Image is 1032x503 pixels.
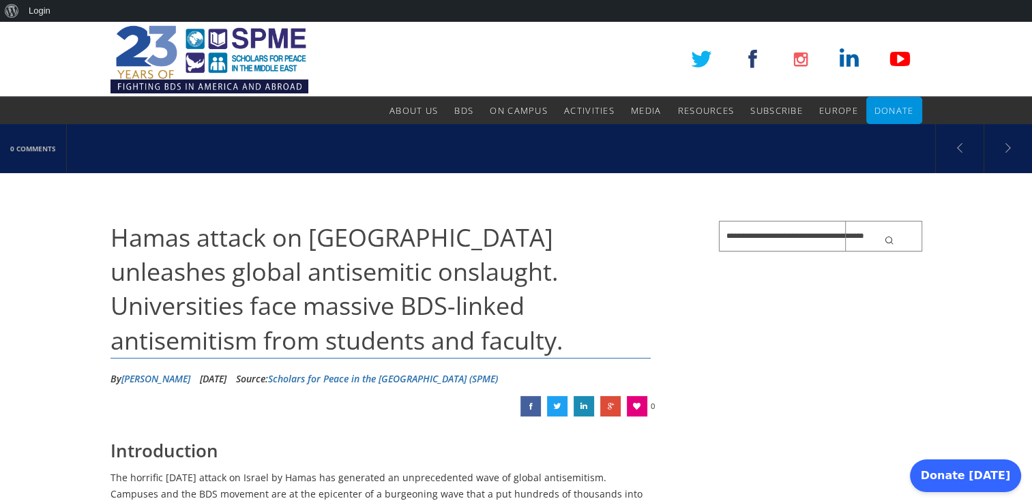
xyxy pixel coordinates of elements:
span: Resources [677,104,734,117]
div: Source: [236,369,498,389]
img: SPME [110,22,308,97]
a: Activities [564,97,615,124]
span: Media [631,104,662,117]
span: About Us [389,104,438,117]
a: Hamas attack on Gaza unleashes global antisemitic onslaught. Universities face massive BDS-linked... [547,396,567,416]
a: About Us [389,97,438,124]
span: Hamas attack on [GEOGRAPHIC_DATA] unleashes global antisemitic onslaught. Universities face massi... [110,221,563,357]
a: Europe [819,97,858,124]
span: Donate [874,104,914,117]
li: [DATE] [200,369,226,389]
span: Subscribe [750,104,803,117]
span: On Campus [490,104,548,117]
a: Hamas attack on Gaza unleashes global antisemitic onslaught. Universities face massive BDS-linked... [574,396,594,416]
li: By [110,369,190,389]
a: [PERSON_NAME] [121,372,190,385]
a: Donate [874,97,914,124]
a: Media [631,97,662,124]
a: Hamas attack on Gaza unleashes global antisemitic onslaught. Universities face massive BDS-linked... [520,396,541,416]
a: Resources [677,97,734,124]
span: Europe [819,104,858,117]
a: On Campus [490,97,548,124]
span: 0 [651,396,655,416]
a: Hamas attack on Gaza unleashes global antisemitic onslaught. Universities face massive BDS-linked... [600,396,621,416]
a: BDS [454,97,473,124]
a: Scholars for Peace in the [GEOGRAPHIC_DATA] (SPME) [268,372,498,385]
h3: Introduction [110,438,651,463]
span: Activities [564,104,615,117]
span: BDS [454,104,473,117]
a: Subscribe [750,97,803,124]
